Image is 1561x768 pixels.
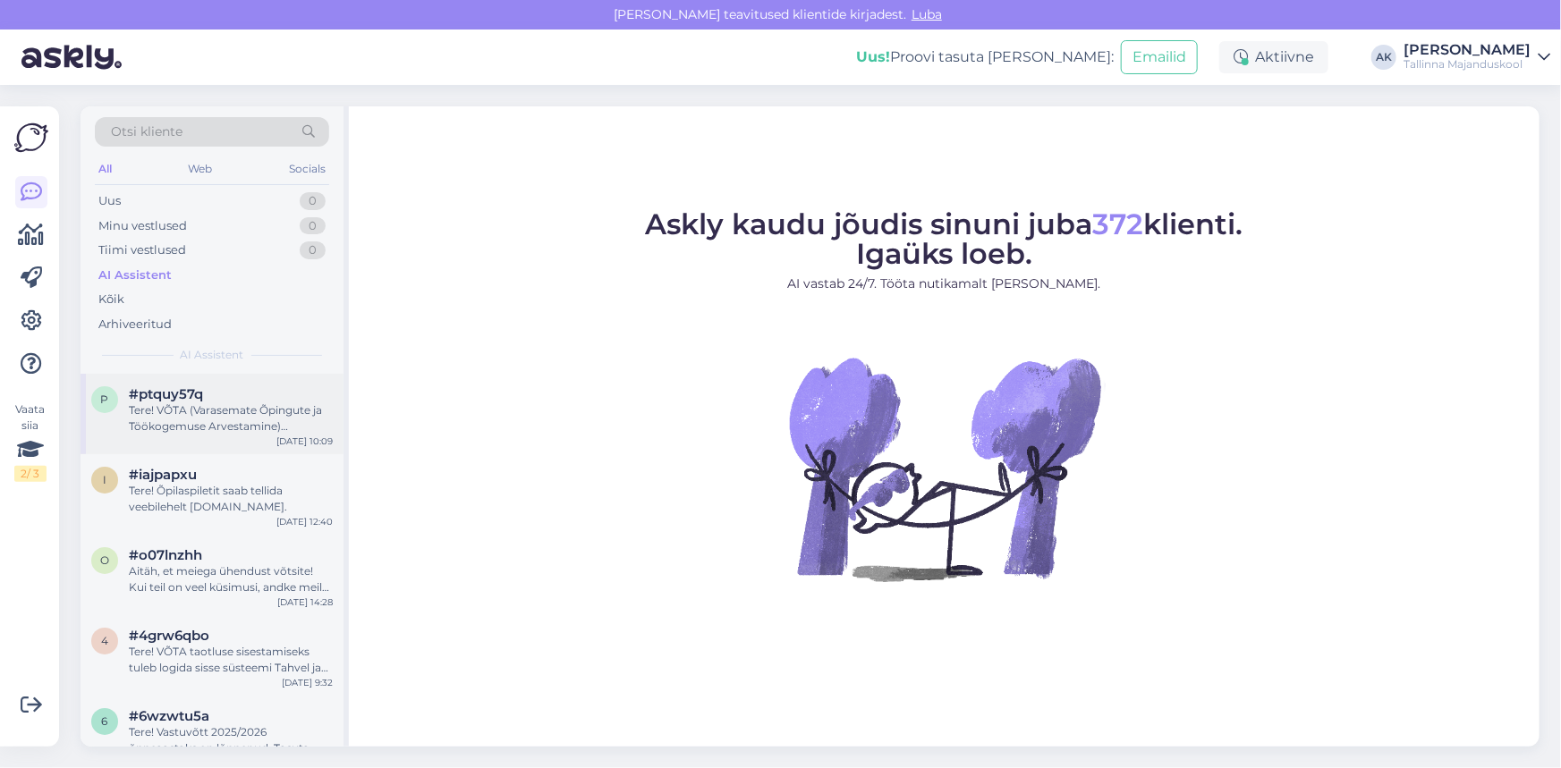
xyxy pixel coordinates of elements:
[856,48,890,65] b: Uus!
[14,121,48,155] img: Askly Logo
[1371,45,1396,70] div: AK
[1093,207,1144,241] span: 372
[276,435,333,448] div: [DATE] 10:09
[98,217,187,235] div: Minu vestlused
[185,157,216,181] div: Web
[277,595,333,609] div: [DATE] 14:28
[98,316,172,333] div: Arhiveeritud
[1404,57,1531,72] div: Tallinna Majanduskool
[129,644,333,676] div: Tere! VÕTA taotluse sisestamiseks tuleb logida sisse süsteemi Tahvel ja valida [PERSON_NAME] taot...
[129,563,333,595] div: Aitäh, et meiega ühendust võtsite! Kui teil on veel küsimusi, andke meile teada.
[101,392,109,406] span: p
[300,192,326,210] div: 0
[129,724,333,756] div: Tere! Vastuvõtt 2025/2026 õppeaastaks on lõppenud. Tasuta õppimise õigus on riigieelarvelisel õpp...
[95,157,115,181] div: All
[646,274,1243,293] p: AI vastab 24/7. Tööta nutikamalt [PERSON_NAME].
[1121,40,1198,74] button: Emailid
[181,347,244,363] span: AI Assistent
[1219,41,1328,73] div: Aktiivne
[101,634,108,647] span: 4
[784,308,1106,629] img: No Chat active
[102,714,108,728] span: 6
[906,6,947,22] span: Luba
[1404,43,1531,57] div: [PERSON_NAME]
[856,46,1114,68] div: Proovi tasuta [PERSON_NAME]:
[14,401,47,482] div: Vaata siia
[285,157,329,181] div: Socials
[276,515,333,528] div: [DATE] 12:40
[129,386,203,402] span: #ptquy57q
[98,291,124,308] div: Kõik
[103,473,106,486] span: i
[129,483,333,515] div: Tere! Õpilaspiletit saab tellida veebilehelt [DOMAIN_NAME].
[129,628,209,644] span: #4grw6qbo
[1404,43,1550,72] a: [PERSON_NAME]Tallinna Majanduskool
[300,217,326,235] div: 0
[100,553,109,567] span: o
[98,241,186,259] div: Tiimi vestlused
[646,207,1243,271] span: Askly kaudu jõudis sinuni juba klienti. Igaüks loeb.
[129,708,209,724] span: #6wzwtu5a
[14,466,47,482] div: 2 / 3
[129,467,197,483] span: #iajpapxu
[129,402,333,435] div: Tere! VÕTA (Varasemate Õpingute ja Töökogemuse Arvestamine) võimaldab arvestada varem omandatud t...
[129,547,202,563] span: #o07lnzhh
[111,122,182,141] span: Otsi kliente
[98,192,121,210] div: Uus
[300,241,326,259] div: 0
[98,266,172,284] div: AI Assistent
[282,676,333,689] div: [DATE] 9:32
